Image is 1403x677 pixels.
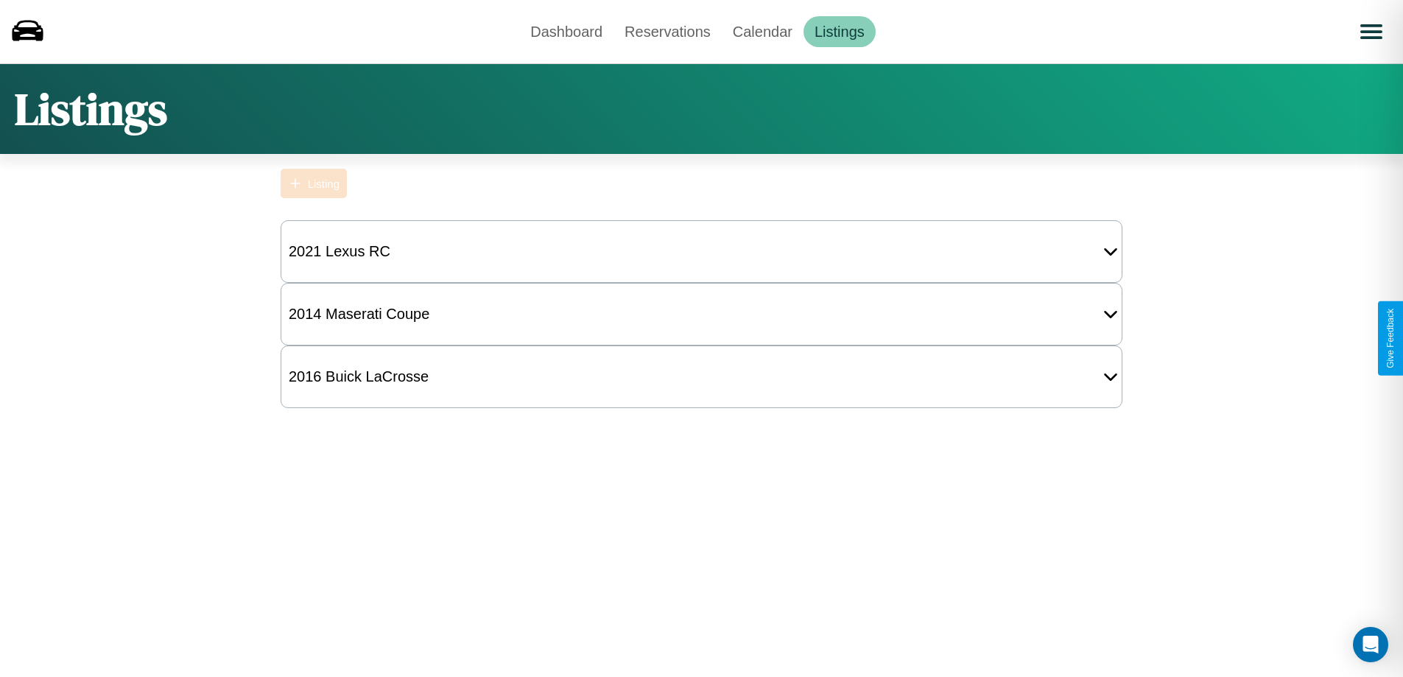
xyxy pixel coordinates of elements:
div: Listing [308,178,340,190]
h1: Listings [15,79,167,139]
div: 2014 Maserati Coupe [281,298,437,330]
a: Calendar [722,16,804,47]
div: 2016 Buick LaCrosse [281,361,436,393]
button: Listing [281,169,347,198]
div: 2021 Lexus RC [281,236,398,267]
div: Give Feedback [1385,309,1396,368]
a: Listings [804,16,876,47]
button: Open menu [1351,11,1392,52]
a: Reservations [613,16,722,47]
div: Open Intercom Messenger [1353,627,1388,662]
a: Dashboard [519,16,613,47]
